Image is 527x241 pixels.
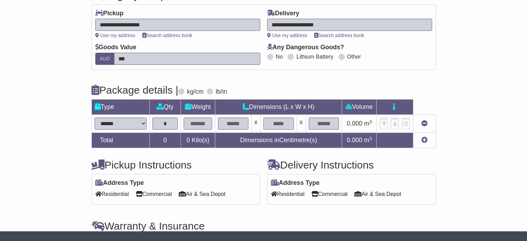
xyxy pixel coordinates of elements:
[421,137,428,144] a: Add new item
[95,53,115,65] label: AUD
[267,33,307,38] a: Use my address
[347,137,362,144] span: 0.000
[347,120,362,127] span: 0.000
[91,159,260,171] h4: Pickup Instructions
[91,133,149,148] td: Total
[215,100,342,115] td: Dimensions (L x W x H)
[95,33,135,38] a: Use my address
[342,100,377,115] td: Volume
[364,120,372,127] span: m
[181,133,215,148] td: Kilo(s)
[267,10,299,17] label: Delivery
[276,53,283,60] label: No
[95,44,137,51] label: Goods Value
[95,179,144,187] label: Address Type
[149,100,181,115] td: Qty
[271,179,320,187] label: Address Type
[91,84,178,96] h4: Package details |
[186,137,190,144] span: 0
[296,53,333,60] label: Lithium Battery
[95,189,129,199] span: Residential
[267,159,436,171] h4: Delivery Instructions
[187,88,203,96] label: kg/cm
[314,33,364,38] a: Search address book
[347,53,361,60] label: Other
[142,33,192,38] a: Search address book
[91,100,149,115] td: Type
[91,220,436,232] h4: Warranty & Insurance
[251,115,260,133] td: x
[215,133,342,148] td: Dimensions in Centimetre(s)
[136,189,172,199] span: Commercial
[369,136,372,141] sup: 3
[179,189,226,199] span: Air & Sea Depot
[271,189,305,199] span: Residential
[216,88,227,96] label: lb/in
[297,115,306,133] td: x
[181,100,215,115] td: Weight
[421,120,428,127] a: Remove this item
[149,133,181,148] td: 0
[311,189,348,199] span: Commercial
[354,189,401,199] span: Air & Sea Depot
[267,44,344,51] label: Any Dangerous Goods?
[95,10,124,17] label: Pickup
[364,137,372,144] span: m
[369,119,372,124] sup: 3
